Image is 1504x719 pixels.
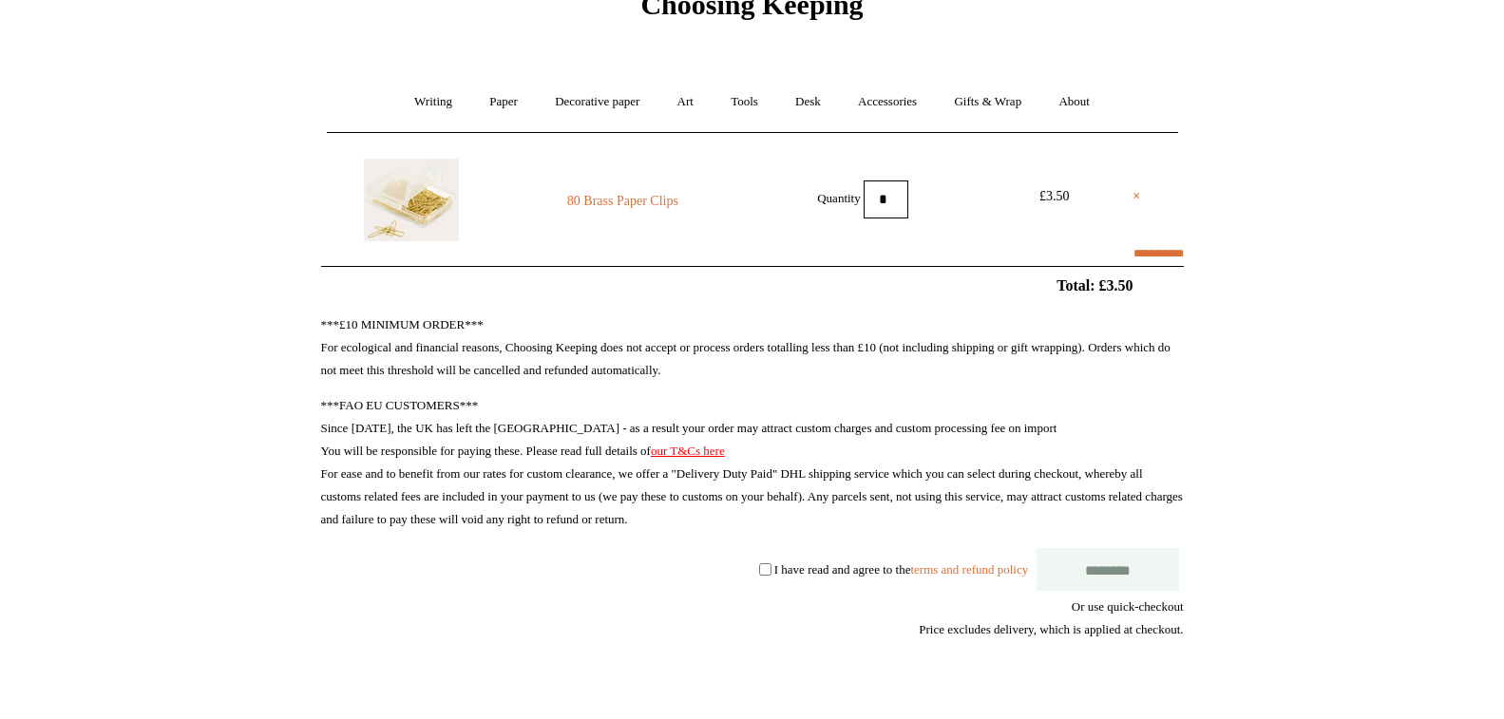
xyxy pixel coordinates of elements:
a: Decorative paper [538,77,657,127]
a: Writing [397,77,469,127]
div: Or use quick-checkout [321,596,1184,641]
label: Quantity [817,190,861,204]
a: About [1041,77,1107,127]
a: Desk [778,77,838,127]
a: Tools [714,77,775,127]
a: terms and refund policy [910,561,1028,576]
img: 80 Brass Paper Clips [364,159,459,241]
p: ***£10 MINIMUM ORDER*** For ecological and financial reasons, Choosing Keeping does not accept or... [321,313,1184,382]
a: Gifts & Wrap [937,77,1038,127]
a: Accessories [841,77,934,127]
a: Paper [472,77,535,127]
div: Price excludes delivery, which is applied at checkout. [321,618,1184,641]
a: Art [660,77,711,127]
a: × [1133,185,1140,208]
div: £3.50 [1012,185,1097,208]
a: our T&Cs here [651,444,725,458]
label: I have read and agree to the [774,561,1028,576]
p: ***FAO EU CUSTOMERS*** Since [DATE], the UK has left the [GEOGRAPHIC_DATA] - as a result your ord... [321,394,1184,531]
a: 80 Brass Paper Clips [493,190,752,213]
a: Choosing Keeping [640,4,863,17]
h2: Total: £3.50 [277,276,1228,294]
